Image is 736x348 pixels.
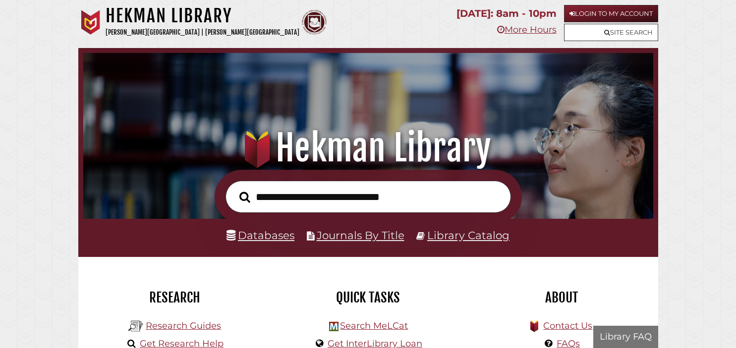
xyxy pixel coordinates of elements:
a: Search MeLCat [340,320,408,331]
a: Databases [226,229,294,242]
a: Site Search [564,24,658,41]
a: Journals By Title [317,229,404,242]
h1: Hekman Library [94,126,642,170]
button: Search [234,189,255,205]
p: [DATE]: 8am - 10pm [456,5,557,22]
a: Contact Us [543,320,592,331]
img: Calvin Theological Seminary [302,10,327,35]
a: Research Guides [146,320,221,331]
a: Library Catalog [427,229,510,242]
i: Search [239,191,250,203]
p: [PERSON_NAME][GEOGRAPHIC_DATA] | [PERSON_NAME][GEOGRAPHIC_DATA] [106,27,299,38]
img: Calvin University [78,10,103,35]
h2: Quick Tasks [279,289,457,306]
h2: Research [86,289,264,306]
img: Hekman Library Logo [128,319,143,334]
img: Hekman Library Logo [329,322,339,331]
a: More Hours [497,24,557,35]
h1: Hekman Library [106,5,299,27]
a: Login to My Account [564,5,658,22]
h2: About [472,289,651,306]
